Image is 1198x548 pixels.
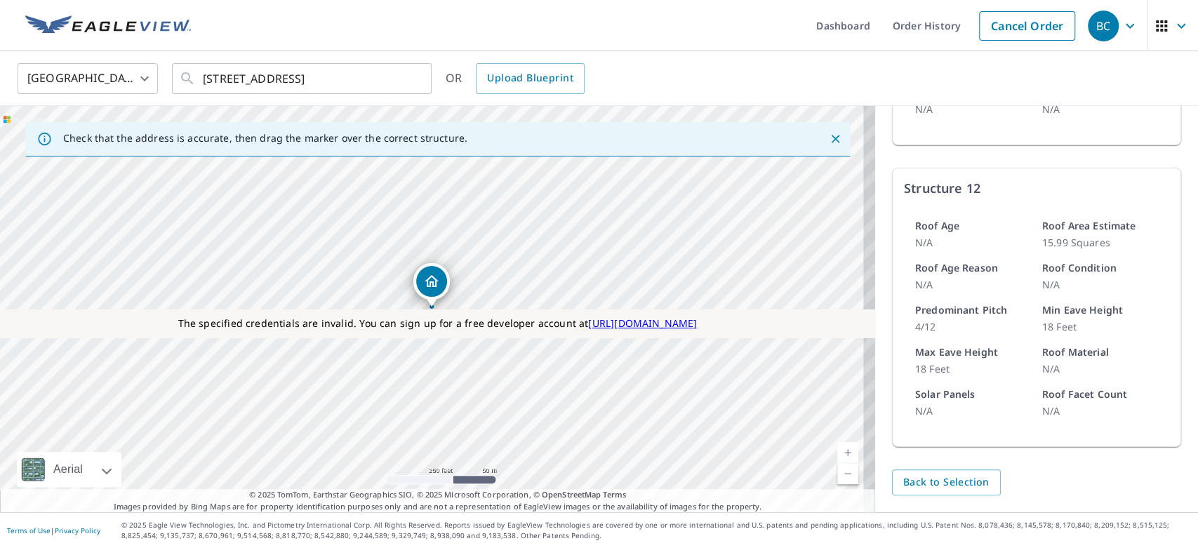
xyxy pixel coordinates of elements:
[7,526,51,535] a: Terms of Use
[915,278,1031,292] p: N/A
[18,59,158,98] div: [GEOGRAPHIC_DATA]
[603,489,626,500] a: Terms
[1042,362,1158,376] p: N/A
[1042,387,1158,401] p: Roof Facet Count
[915,303,1031,317] p: Predominant Pitch
[1042,345,1158,359] p: Roof Material
[7,526,100,535] p: |
[25,15,191,36] img: EV Logo
[1042,261,1158,275] p: Roof Condition
[49,452,87,487] div: Aerial
[1088,11,1119,41] div: BC
[837,463,858,484] a: Current Level 17, Zoom Out
[826,130,844,148] button: Close
[903,474,990,491] span: Back to Selection
[915,219,1031,233] p: Roof Age
[1042,236,1158,250] p: 15.99 Squares
[487,69,573,87] span: Upload Blueprint
[915,261,1031,275] p: Roof Age Reason
[413,263,450,307] div: Dropped pin, building 1, Residential property, 2923 S Meridian South Hill, WA 98373
[904,180,1169,196] p: Structure 12
[249,489,626,501] span: © 2025 TomTom, Earthstar Geographics SIO, © 2025 Microsoft Corporation, ©
[63,132,467,145] p: Check that the address is accurate, then drag the marker over the correct structure.
[915,387,1031,401] p: Solar Panels
[915,236,1031,250] p: N/A
[542,489,601,500] a: OpenStreetMap
[915,404,1031,418] p: N/A
[55,526,100,535] a: Privacy Policy
[588,316,697,330] a: [URL][DOMAIN_NAME]
[892,469,1001,495] button: Back to Selection
[1042,278,1158,292] p: N/A
[915,345,1031,359] p: Max Eave Height
[915,320,1031,334] p: 4/12
[121,520,1191,541] p: © 2025 Eagle View Technologies, Inc. and Pictometry International Corp. All Rights Reserved. Repo...
[1042,219,1158,233] p: Roof Area Estimate
[1042,404,1158,418] p: N/A
[979,11,1075,41] a: Cancel Order
[1042,320,1158,334] p: 18 feet
[915,102,1031,116] p: N/A
[1042,102,1158,116] p: N/A
[837,442,858,463] a: Current Level 17, Zoom In
[476,63,584,94] a: Upload Blueprint
[1042,303,1158,317] p: Min Eave Height
[17,452,121,487] div: Aerial
[446,63,585,94] div: OR
[203,59,403,98] input: Search by address or latitude-longitude
[915,362,1031,376] p: 18 feet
